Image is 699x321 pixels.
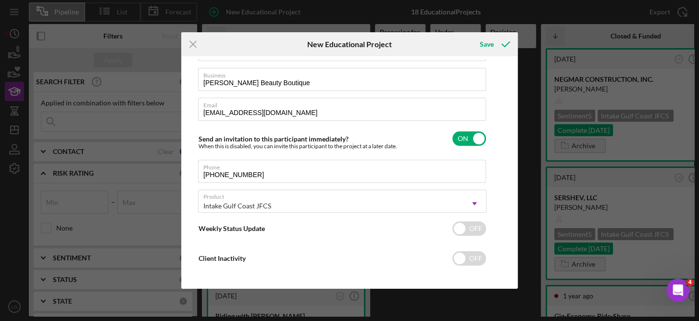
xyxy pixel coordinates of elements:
div: Intake Gulf Coast JFCS [203,202,271,210]
div: Save [480,35,494,54]
iframe: Intercom live chat [666,279,689,302]
div: When this is disabled, you can invite this participant to the project at a later date. [199,143,397,150]
label: Email [203,98,486,109]
label: Weekly Status Update [199,224,265,232]
button: Save [470,35,518,54]
label: Client Inactivity [199,254,246,262]
span: 4 [686,279,694,286]
label: Send an invitation to this participant immediately? [199,135,349,143]
label: Business [203,68,486,79]
h6: New Educational Project [307,40,392,49]
label: Phone [203,160,486,171]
